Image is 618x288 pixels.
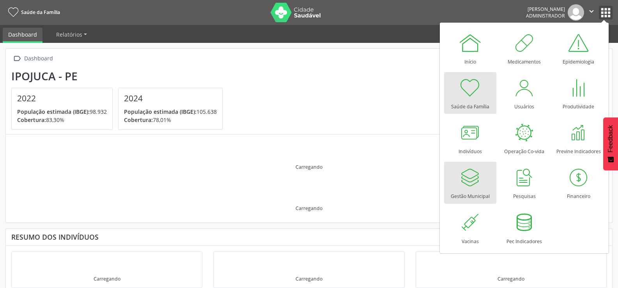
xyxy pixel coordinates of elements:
[444,27,496,69] a: Início
[124,116,153,124] span: Cobertura:
[552,162,605,203] a: Financeiro
[11,53,54,64] a:  Dashboard
[444,207,496,249] a: Vacinas
[498,207,551,249] a: Pec Indicadores
[296,276,322,282] div: Carregando
[607,125,614,152] span: Feedback
[23,53,54,64] div: Dashboard
[584,4,599,21] button: 
[21,9,60,16] span: Saúde da Família
[603,117,618,170] button: Feedback - Mostrar pesquisa
[444,72,496,114] a: Saúde da Família
[3,28,42,43] a: Dashboard
[51,28,92,41] a: Relatórios
[498,276,524,282] div: Carregando
[124,108,197,115] span: População estimada (IBGE):
[599,6,613,19] button: apps
[5,6,60,19] a: Saúde da Família
[124,108,217,116] p: 105.638
[552,27,605,69] a: Epidemiologia
[498,117,551,159] a: Operação Co-vida
[17,116,46,124] span: Cobertura:
[296,164,322,170] div: Carregando
[444,162,496,203] a: Gestão Municipal
[498,162,551,203] a: Pesquisas
[498,72,551,114] a: Usuários
[296,205,322,212] div: Carregando
[526,6,565,12] div: [PERSON_NAME]
[11,53,23,64] i: 
[552,72,605,114] a: Produtividade
[11,233,607,241] div: Resumo dos indivíduos
[94,276,120,282] div: Carregando
[17,108,90,115] span: População estimada (IBGE):
[17,108,107,116] p: 98.932
[17,116,107,124] p: 83,30%
[56,31,82,38] span: Relatórios
[444,117,496,159] a: Indivíduos
[552,117,605,159] a: Previne Indicadores
[587,7,596,16] i: 
[124,116,217,124] p: 78,01%
[498,27,551,69] a: Medicamentos
[124,94,217,103] h4: 2024
[17,94,107,103] h4: 2022
[568,4,584,21] img: img
[526,12,565,19] span: Administrador
[11,70,228,83] div: Ipojuca - PE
